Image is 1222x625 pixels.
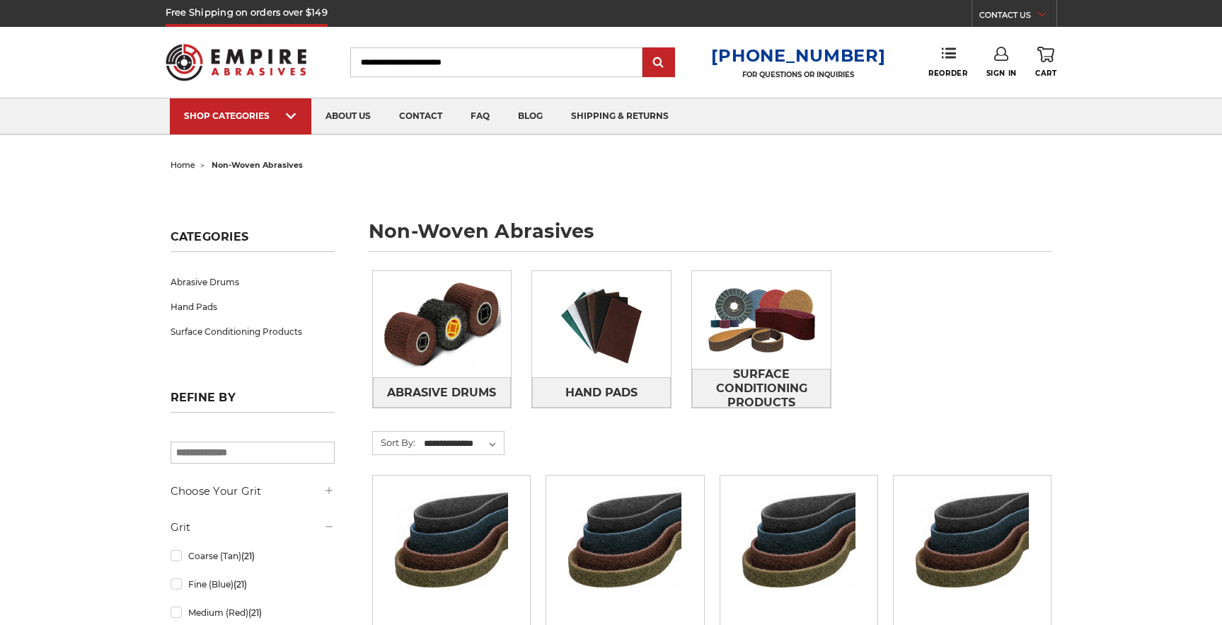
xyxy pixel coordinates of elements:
a: contact [385,98,456,134]
a: Surface Conditioning Products [171,319,335,344]
span: Cart [1035,69,1056,78]
img: Abrasive Drums [373,271,512,377]
a: Hand Pads [171,294,335,319]
a: home [171,160,195,170]
select: Sort By: [422,433,504,454]
h5: Grit [171,519,335,536]
label: Sort By: [373,432,415,453]
img: 6"x89" Surface Conditioning Sanding Belts [742,486,855,599]
span: Sign In [986,69,1017,78]
span: (21) [241,551,255,561]
a: CONTACT US [979,7,1056,27]
a: about us [311,98,385,134]
p: FOR QUESTIONS OR INQUIRIES [711,70,885,79]
a: Cart [1035,47,1056,78]
span: Surface Conditioning Products [693,362,830,415]
a: shipping & returns [557,98,683,134]
a: Hand Pads [532,377,671,408]
a: Surface Conditioning Sanding Belts [556,486,693,623]
span: Reorder [928,69,967,78]
img: Surface Conditioning Sanding Belts [568,486,681,599]
a: Surface Conditioning Sanding Belts [383,486,520,623]
input: Submit [645,49,673,77]
img: Surface Conditioning Sanding Belts [395,486,508,599]
h5: Categories [171,230,335,252]
h5: Refine by [171,391,335,413]
a: 1"x30" Surface Conditioning Sanding Belts [904,486,1041,623]
h1: non-woven abrasives [369,222,1052,252]
img: 1"x30" Surface Conditioning Sanding Belts [916,486,1029,599]
a: Reorder [928,47,967,77]
img: Hand Pads [532,271,671,377]
img: Empire Abrasives [166,35,307,90]
a: [PHONE_NUMBER] [711,45,885,66]
span: Hand Pads [565,381,638,405]
a: Surface Conditioning Products [692,369,831,408]
img: Surface Conditioning Products [692,271,831,369]
div: SHOP CATEGORIES [184,110,297,121]
a: Fine (Blue)(21) [171,572,335,597]
a: Coarse (Tan)(21) [171,544,335,568]
a: blog [504,98,557,134]
a: Medium (Red)(21) [171,600,335,625]
a: Abrasive Drums [373,377,512,408]
span: (21) [234,579,247,590]
a: Abrasive Drums [171,270,335,294]
span: Abrasive Drums [387,381,496,405]
h5: Choose Your Grit [171,483,335,500]
span: (21) [248,607,262,618]
span: non-woven abrasives [212,160,303,170]
a: 6"x89" Surface Conditioning Sanding Belts [730,486,867,623]
a: faq [456,98,504,134]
